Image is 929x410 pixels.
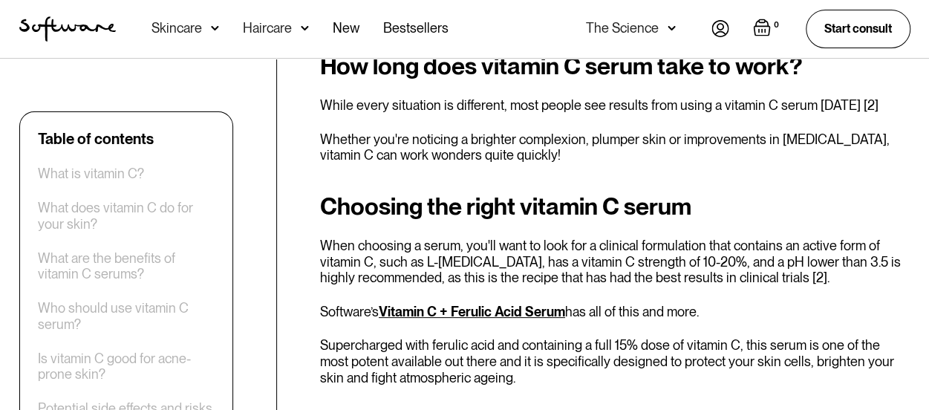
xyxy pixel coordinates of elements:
[38,166,144,182] a: What is vitamin C?
[151,21,202,36] div: Skincare
[38,351,215,383] a: Is vitamin C good for acne-prone skin?
[668,21,676,36] img: arrow down
[320,304,910,320] p: Software’s has all of this and more.
[320,193,910,220] h2: Choosing the right vitamin C serum
[753,19,782,39] a: Open empty cart
[301,21,309,36] img: arrow down
[38,300,215,332] a: Who should use vitamin C serum?
[320,131,910,163] p: Whether you're noticing a brighter complexion, plumper skin or improvements in [MEDICAL_DATA], vi...
[19,16,116,42] img: Software Logo
[771,19,782,32] div: 0
[38,130,154,148] div: Table of contents
[243,21,292,36] div: Haircare
[38,200,215,232] a: What does vitamin C do for your skin?
[806,10,910,48] a: Start consult
[320,337,910,385] p: Supercharged with ferulic acid and containing a full 15% dose of vitamin C, this serum is one of ...
[38,250,215,282] a: What are the benefits of vitamin C serums?
[586,21,659,36] div: The Science
[320,97,910,114] p: While every situation is different, most people see results from using a vitamin C serum [DATE] [2]
[19,16,116,42] a: home
[211,21,219,36] img: arrow down
[320,238,910,286] p: When choosing a serum, you'll want to look for a clinical formulation that contains an active for...
[379,304,565,319] a: Vitamin C + Ferulic Acid Serum
[320,51,803,80] strong: How long does vitamin C serum take to work?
